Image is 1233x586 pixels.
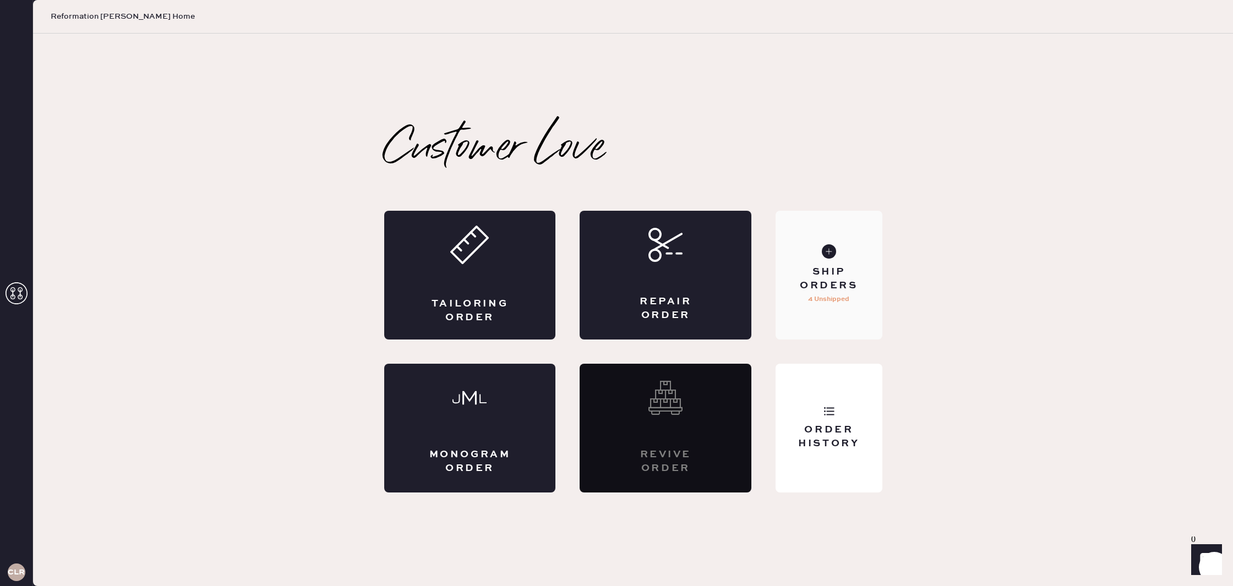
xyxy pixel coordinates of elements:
div: Order History [784,423,873,451]
div: Repair Order [624,295,707,322]
h3: CLR [8,568,25,576]
div: Interested? Contact us at care@hemster.co [580,364,751,492]
div: Ship Orders [784,265,873,293]
span: Reformation [PERSON_NAME] Home [51,11,195,22]
iframe: Front Chat [1181,536,1228,584]
div: Tailoring Order [428,297,512,325]
div: Revive order [624,448,707,475]
div: Monogram Order [428,448,512,475]
h2: Customer Love [384,127,605,171]
p: 4 Unshipped [808,293,849,306]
